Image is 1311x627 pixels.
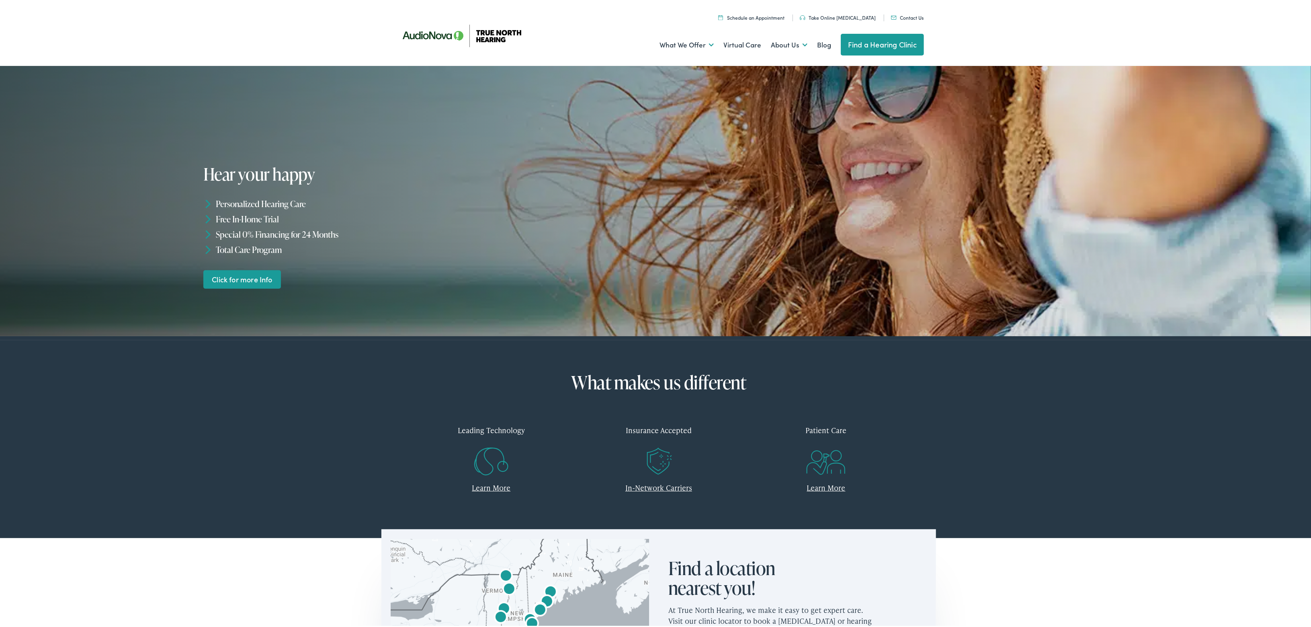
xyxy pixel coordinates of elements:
[771,29,807,58] a: About Us
[203,195,662,210] li: Personalized Hearing Care
[660,29,714,58] a: What We Offer
[800,14,805,19] img: Headphones icon in color code ffb348
[723,29,761,58] a: Virtual Care
[203,163,448,182] h1: Hear your happy
[668,557,797,596] h2: Find a location nearest you!
[841,32,924,54] a: Find a Hearing Clinic
[203,225,662,241] li: Special 0% Financing for 24 Months
[718,13,723,19] img: Icon symbolizing a calendar in color code ffb348
[527,596,553,622] div: AudioNova
[718,12,785,19] a: Schedule an Appointment
[527,595,553,621] div: AudioNova
[493,562,519,588] div: AudioNova
[203,210,662,225] li: Free In-Home Trial
[203,240,662,255] li: Total Care Program
[534,588,560,614] div: AudioNova
[538,578,563,604] div: True North Hearing by AudioNova
[817,29,831,58] a: Blog
[800,12,876,19] a: Take Online [MEDICAL_DATA]
[203,268,281,287] a: Click for more Info
[891,14,897,18] img: Mail icon in color code ffb348, used for communication purposes
[414,371,904,391] h2: What makes us different
[891,12,924,19] a: Contact Us
[491,595,517,621] div: True North Hearing by AudioNova
[496,576,522,601] div: AudioNova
